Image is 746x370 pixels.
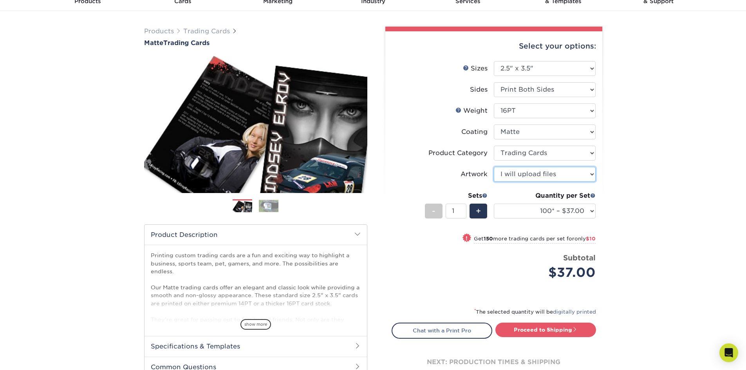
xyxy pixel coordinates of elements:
[144,27,174,35] a: Products
[463,64,488,73] div: Sizes
[500,263,596,282] div: $37.00
[574,236,596,242] span: only
[586,236,596,242] span: $10
[474,309,596,315] small: The selected quantity will be
[425,191,488,200] div: Sets
[144,47,367,202] img: Matte 01
[681,349,746,370] iframe: Google Customer Reviews
[719,343,738,362] div: Open Intercom Messenger
[259,200,278,212] img: Trading Cards 02
[484,236,493,242] strong: 150
[470,85,488,94] div: Sides
[145,225,367,245] h2: Product Description
[144,39,367,47] a: MatteTrading Cards
[392,323,492,338] a: Chat with a Print Pro
[233,200,252,213] img: Trading Cards 01
[428,148,488,158] div: Product Category
[461,170,488,179] div: Artwork
[392,31,596,61] div: Select your options:
[476,205,481,217] span: +
[183,27,230,35] a: Trading Cards
[145,336,367,356] h2: Specifications & Templates
[553,309,596,315] a: digitally printed
[151,251,361,355] p: Printing custom trading cards are a fun and exciting way to highlight a business, sports team, pe...
[474,236,596,244] small: Get more trading cards per set for
[461,127,488,137] div: Coating
[563,253,596,262] strong: Subtotal
[432,205,435,217] span: -
[455,106,488,116] div: Weight
[494,191,596,200] div: Quantity per Set
[240,319,271,330] span: show more
[144,39,163,47] span: Matte
[144,39,367,47] h1: Trading Cards
[495,323,596,337] a: Proceed to Shipping
[466,234,468,242] span: !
